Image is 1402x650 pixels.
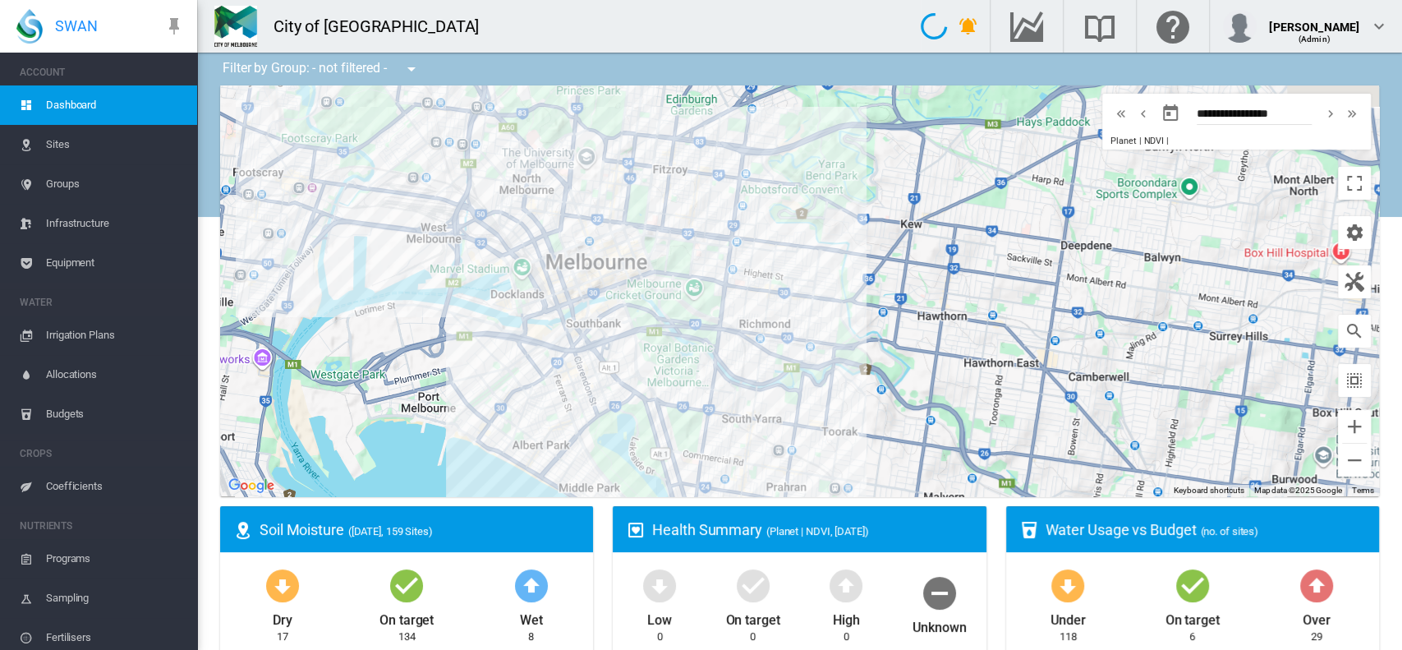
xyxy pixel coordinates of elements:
div: 6 [1189,629,1195,644]
span: Planet | NDVI [1110,136,1164,146]
md-icon: icon-chevron-double-right [1343,104,1361,123]
img: Z [214,6,257,47]
button: icon-select-all [1338,364,1371,397]
a: Open this area in Google Maps (opens a new window) [224,475,278,496]
span: Sites [46,125,184,164]
button: Zoom in [1338,410,1371,443]
button: md-calendar [1154,97,1187,130]
md-icon: icon-checkbox-marked-circle [733,565,773,605]
span: | [1166,136,1169,146]
span: (Planet | NDVI, [DATE]) [766,525,869,537]
md-icon: icon-checkbox-marked-circle [1173,565,1212,605]
span: Equipment [46,243,184,283]
md-icon: icon-arrow-down-bold-circle [640,565,679,605]
md-icon: icon-arrow-up-bold-circle [826,565,866,605]
div: 8 [528,629,534,644]
div: Low [647,605,672,629]
div: On target [1165,605,1220,629]
div: Water Usage vs Budget [1046,519,1366,540]
div: Health Summary [652,519,972,540]
md-icon: Go to the Data Hub [1007,16,1046,36]
div: Unknown [912,612,966,637]
md-icon: icon-bell-ring [958,16,978,36]
div: On target [726,605,780,629]
button: icon-cog [1338,216,1371,249]
span: Infrastructure [46,204,184,243]
img: Google [224,475,278,496]
div: 0 [750,629,756,644]
span: Sampling [46,579,184,618]
a: Terms [1351,486,1374,495]
span: ([DATE], 159 Sites) [348,525,433,537]
div: 118 [1060,629,1077,644]
img: SWAN-Landscape-Logo-Colour-drop.png [16,9,43,44]
div: 17 [277,629,288,644]
span: Allocations [46,355,184,394]
span: (Admin) [1299,35,1331,44]
span: WATER [20,289,184,316]
span: ACCOUNT [20,59,184,85]
md-icon: icon-magnify [1345,321,1364,341]
div: 0 [657,629,663,644]
button: icon-chevron-double-left [1110,104,1132,123]
div: Under [1050,605,1086,629]
span: Map data ©2025 Google [1254,486,1342,495]
div: On target [379,605,434,629]
md-icon: icon-chevron-right [1322,104,1340,123]
md-icon: icon-cup-water [1019,520,1039,540]
div: 29 [1311,629,1322,644]
div: Dry [273,605,292,629]
span: Coefficients [46,467,184,506]
div: Soil Moisture [260,519,580,540]
md-icon: Click here for help [1153,16,1193,36]
button: icon-chevron-right [1320,104,1341,123]
button: icon-menu-down [395,53,428,85]
md-icon: icon-chevron-double-left [1112,104,1130,123]
div: Wet [520,605,543,629]
span: CROPS [20,440,184,467]
md-icon: icon-arrow-up-bold-circle [512,565,551,605]
div: [PERSON_NAME] [1269,12,1359,29]
div: Filter by Group: - not filtered - [210,53,433,85]
span: Groups [46,164,184,204]
span: NUTRIENTS [20,513,184,539]
button: Zoom out [1338,444,1371,477]
button: Keyboard shortcuts [1174,485,1244,496]
md-icon: icon-minus-circle [920,573,959,612]
span: SWAN [55,16,98,36]
md-icon: icon-select-all [1345,371,1364,390]
span: (no. of sites) [1200,525,1258,537]
md-icon: Search the knowledge base [1080,16,1119,36]
span: Budgets [46,394,184,434]
md-icon: icon-cog [1345,223,1364,242]
md-icon: icon-arrow-down-bold-circle [263,565,302,605]
md-icon: icon-checkbox-marked-circle [387,565,426,605]
md-icon: icon-arrow-down-bold-circle [1048,565,1087,605]
button: Toggle fullscreen view [1338,167,1371,200]
button: icon-chevron-double-right [1341,104,1363,123]
button: icon-magnify [1338,315,1371,348]
button: icon-chevron-left [1132,104,1153,123]
div: High [833,605,860,629]
span: Dashboard [46,85,184,125]
div: Over [1303,605,1331,629]
div: 0 [843,629,849,644]
md-icon: icon-menu-down [402,59,421,79]
md-icon: icon-pin [164,16,184,36]
span: Programs [46,539,184,579]
md-icon: icon-arrow-up-bold-circle [1297,565,1336,605]
div: 134 [398,629,416,644]
md-icon: icon-map-marker-radius [233,520,253,540]
md-icon: icon-heart-box-outline [626,520,646,540]
span: Irrigation Plans [46,316,184,355]
img: profile.jpg [1223,10,1256,43]
button: icon-bell-ring [952,10,985,43]
md-icon: icon-chevron-left [1133,104,1151,123]
md-icon: icon-chevron-down [1369,16,1389,36]
div: City of [GEOGRAPHIC_DATA] [274,15,494,38]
